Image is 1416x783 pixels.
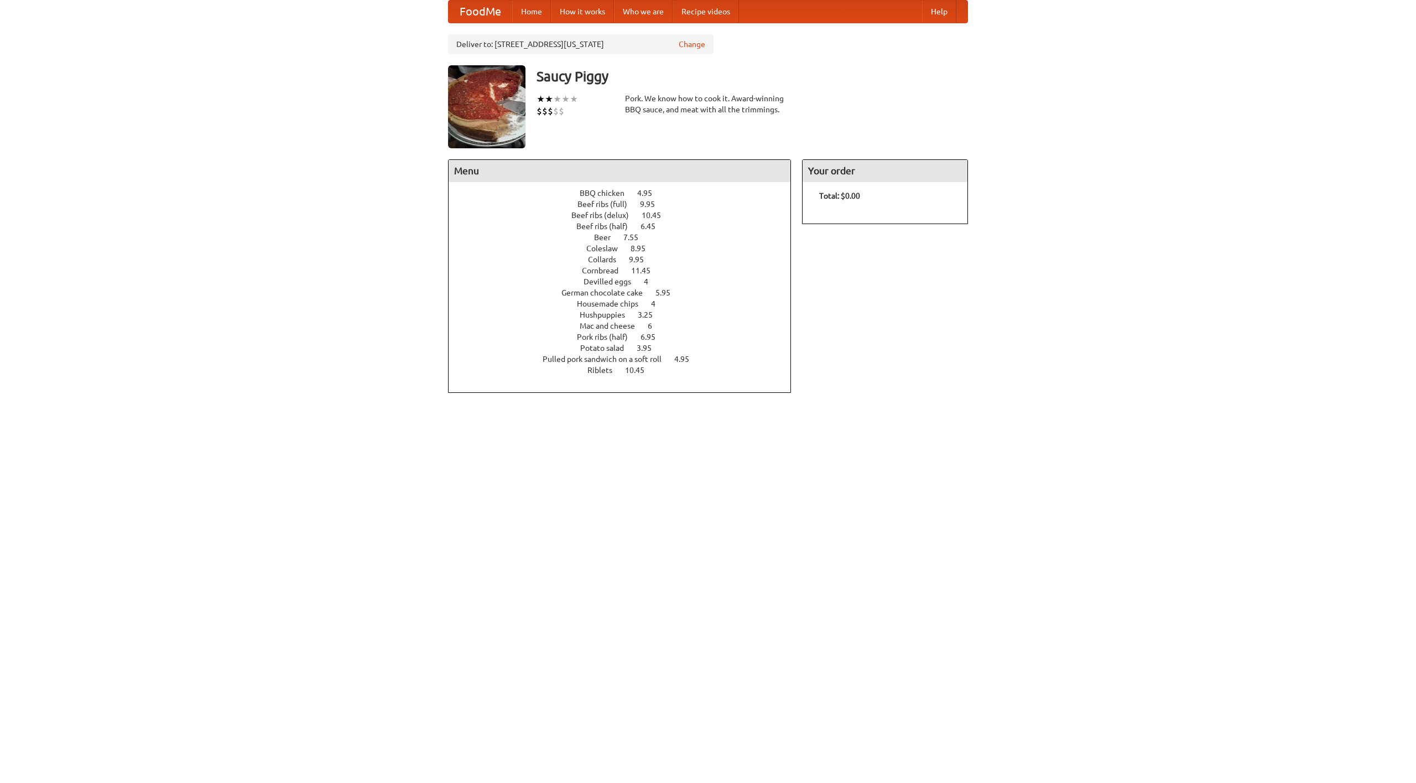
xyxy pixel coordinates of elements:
span: Pork ribs (half) [577,333,639,341]
a: FoodMe [449,1,512,23]
li: ★ [570,93,578,105]
span: 8.95 [631,244,657,253]
span: Housemade chips [577,299,649,308]
a: German chocolate cake 5.95 [561,288,691,297]
a: Change [679,39,705,50]
a: Devilled eggs 4 [584,277,669,286]
li: $ [559,105,564,117]
span: 6 [648,322,663,330]
a: BBQ chicken 4.95 [580,189,673,198]
div: Deliver to: [STREET_ADDRESS][US_STATE] [448,34,714,54]
a: Housemade chips 4 [577,299,676,308]
span: 10.45 [642,211,672,220]
span: 4 [644,277,659,286]
div: Pork. We know how to cook it. Award-winning BBQ sauce, and meat with all the trimmings. [625,93,791,115]
a: Pulled pork sandwich on a soft roll 4.95 [543,355,710,364]
h4: Your order [803,160,967,182]
li: $ [553,105,559,117]
span: 5.95 [655,288,681,297]
li: ★ [553,93,561,105]
a: Who we are [614,1,673,23]
span: 7.55 [623,233,649,242]
span: 6.45 [641,222,667,231]
a: Recipe videos [673,1,739,23]
a: Hushpuppies 3.25 [580,310,673,319]
img: angular.jpg [448,65,525,148]
span: Beef ribs (delux) [571,211,640,220]
li: ★ [561,93,570,105]
a: Riblets 10.45 [587,366,665,375]
span: Devilled eggs [584,277,642,286]
span: Pulled pork sandwich on a soft roll [543,355,673,364]
a: Home [512,1,551,23]
span: Collards [588,255,627,264]
a: Potato salad 3.95 [580,344,672,352]
span: 3.95 [637,344,663,352]
a: Beef ribs (delux) 10.45 [571,211,681,220]
span: Cornbread [582,266,629,275]
a: Beer 7.55 [594,233,659,242]
span: 4.95 [674,355,700,364]
a: Collards 9.95 [588,255,664,264]
a: Coleslaw 8.95 [586,244,666,253]
span: 11.45 [631,266,662,275]
li: ★ [545,93,553,105]
li: $ [537,105,542,117]
a: Beef ribs (half) 6.45 [576,222,676,231]
span: Beef ribs (half) [576,222,639,231]
span: 9.95 [640,200,666,209]
span: German chocolate cake [561,288,654,297]
span: BBQ chicken [580,189,636,198]
span: Beer [594,233,622,242]
span: Hushpuppies [580,310,636,319]
span: 6.95 [641,333,667,341]
span: 3.25 [638,310,664,319]
li: ★ [537,93,545,105]
span: Mac and cheese [580,322,646,330]
span: Riblets [587,366,623,375]
a: Mac and cheese 6 [580,322,673,330]
h3: Saucy Piggy [537,65,968,87]
span: 4.95 [637,189,663,198]
span: Beef ribs (full) [577,200,638,209]
span: Potato salad [580,344,635,352]
h4: Menu [449,160,790,182]
span: 4 [651,299,667,308]
span: Coleslaw [586,244,629,253]
li: $ [548,105,553,117]
a: Help [922,1,956,23]
a: Beef ribs (full) 9.95 [577,200,675,209]
a: Pork ribs (half) 6.95 [577,333,676,341]
b: Total: $0.00 [819,191,860,200]
li: $ [542,105,548,117]
span: 9.95 [629,255,655,264]
a: How it works [551,1,614,23]
span: 10.45 [625,366,655,375]
a: Cornbread 11.45 [582,266,671,275]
